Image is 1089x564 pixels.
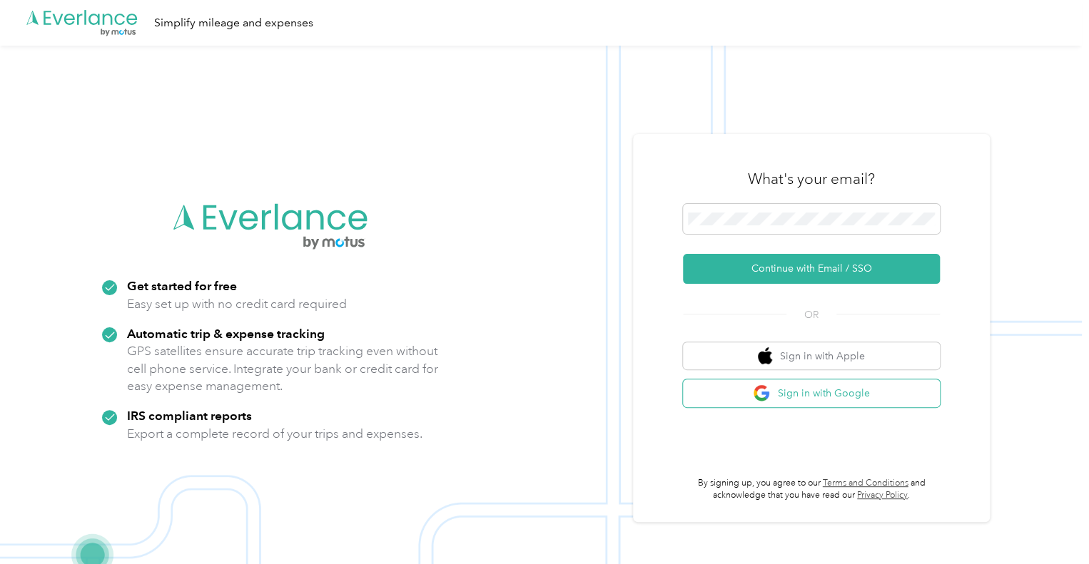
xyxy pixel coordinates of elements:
[127,278,237,293] strong: Get started for free
[127,425,422,443] p: Export a complete record of your trips and expenses.
[683,342,940,370] button: apple logoSign in with Apple
[127,326,325,341] strong: Automatic trip & expense tracking
[753,384,771,402] img: google logo
[127,295,347,313] p: Easy set up with no credit card required
[683,379,940,407] button: google logoSign in with Google
[823,478,908,488] a: Terms and Conditions
[683,254,940,284] button: Continue with Email / SSO
[857,490,908,501] a: Privacy Policy
[127,342,439,395] p: GPS satellites ensure accurate trip tracking even without cell phone service. Integrate your bank...
[154,14,313,32] div: Simplify mileage and expenses
[683,477,940,502] p: By signing up, you agree to our and acknowledge that you have read our .
[786,307,836,322] span: OR
[127,408,252,423] strong: IRS compliant reports
[758,347,772,365] img: apple logo
[748,169,875,189] h3: What's your email?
